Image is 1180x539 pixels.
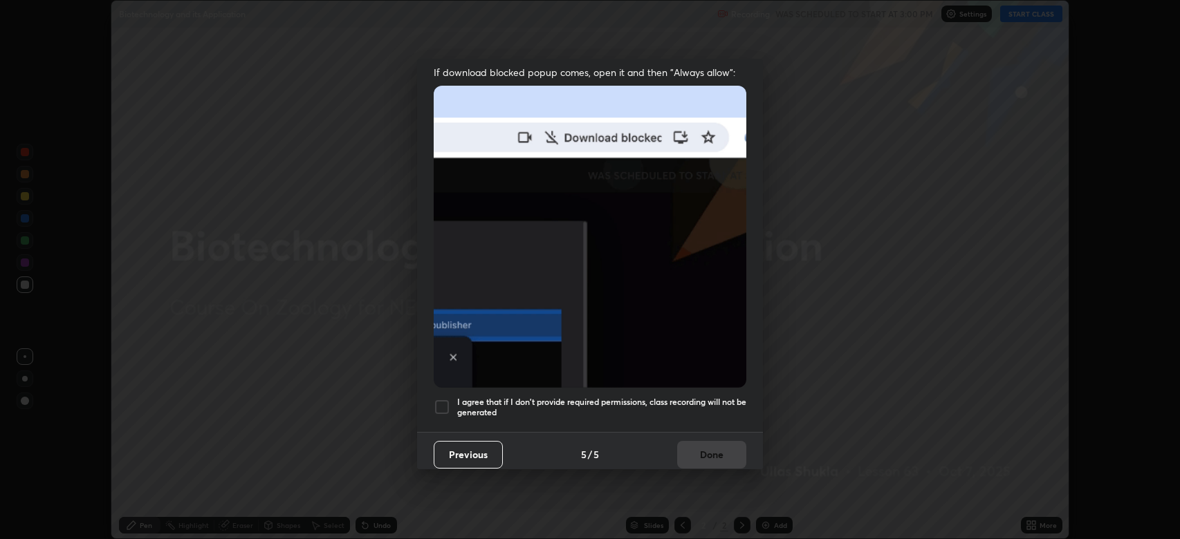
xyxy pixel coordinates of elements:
h5: I agree that if I don't provide required permissions, class recording will not be generated [457,397,746,418]
h4: / [588,447,592,462]
span: If download blocked popup comes, open it and then "Always allow": [434,66,746,79]
button: Previous [434,441,503,469]
h4: 5 [581,447,587,462]
h4: 5 [593,447,599,462]
img: downloads-permission-blocked.gif [434,86,746,388]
